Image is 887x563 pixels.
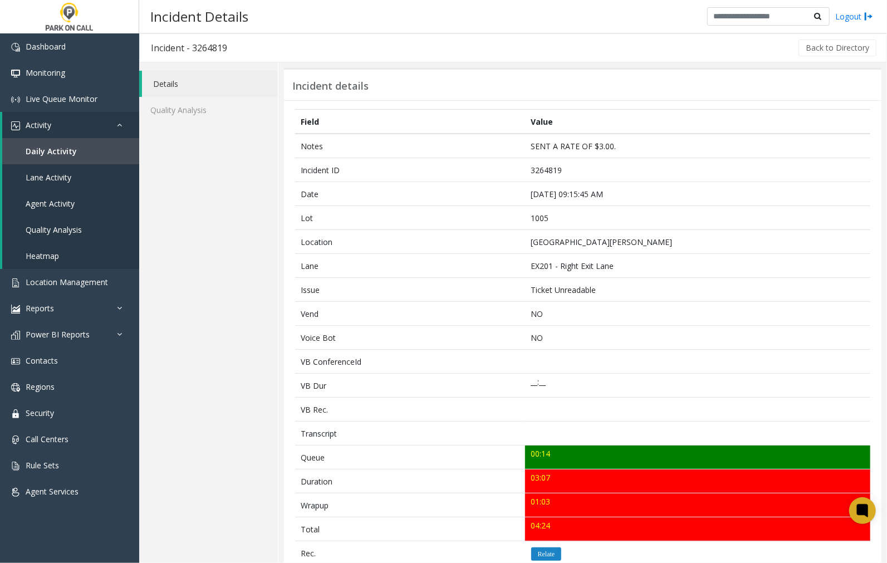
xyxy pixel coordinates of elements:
[295,278,525,302] td: Issue
[295,182,525,206] td: Date
[295,398,525,422] td: VB Rec.
[295,493,525,517] td: Wrapup
[11,357,20,366] img: 'icon'
[525,158,870,182] td: 3264819
[525,445,870,469] td: 00:14
[295,110,525,134] th: Field
[525,206,870,230] td: 1005
[2,164,139,190] a: Lane Activity
[864,11,873,22] img: logout
[11,278,20,287] img: 'icon'
[295,134,525,158] td: Notes
[26,120,51,130] span: Activity
[139,97,278,123] a: Quality Analysis
[11,435,20,444] img: 'icon'
[538,551,555,557] i: Relate
[11,409,20,418] img: 'icon'
[2,243,139,269] a: Heatmap
[26,146,77,156] span: Daily Activity
[798,40,876,56] button: Back to Directory
[2,138,139,164] a: Daily Activity
[11,383,20,392] img: 'icon'
[525,469,870,493] td: 03:07
[26,277,108,287] span: Location Management
[295,206,525,230] td: Lot
[26,434,68,444] span: Call Centers
[26,251,59,261] span: Heatmap
[531,308,865,320] p: NO
[11,121,20,130] img: 'icon'
[525,493,870,517] td: 01:03
[11,488,20,497] img: 'icon'
[11,462,20,471] img: 'icon'
[295,374,525,398] td: VB Dur
[11,95,20,104] img: 'icon'
[140,35,238,61] h3: Incident - 3264819
[295,350,525,374] td: VB ConferenceId
[26,355,58,366] span: Contacts
[142,71,278,97] a: Details
[145,3,254,30] h3: Incident Details
[26,381,55,392] span: Regions
[525,278,870,302] td: Ticket Unreadable
[11,69,20,78] img: 'icon'
[295,230,525,254] td: Location
[26,172,71,183] span: Lane Activity
[295,445,525,469] td: Queue
[26,329,90,340] span: Power BI Reports
[531,332,865,344] p: NO
[525,374,870,398] td: __:__
[295,302,525,326] td: Vend
[26,486,79,497] span: Agent Services
[525,254,870,278] td: EX201 - Right Exit Lane
[26,67,65,78] span: Monitoring
[295,422,525,445] td: Transcript
[2,190,139,217] a: Agent Activity
[525,110,870,134] th: Value
[525,134,870,158] td: SENT A RATE OF $3.00.
[26,460,59,471] span: Rule Sets
[295,326,525,350] td: Voice Bot
[295,469,525,493] td: Duration
[525,230,870,254] td: [GEOGRAPHIC_DATA][PERSON_NAME]
[26,94,97,104] span: Live Queue Monitor
[295,517,525,541] td: Total
[26,198,75,209] span: Agent Activity
[292,80,369,92] h3: Incident details
[26,408,54,418] span: Security
[2,217,139,243] a: Quality Analysis
[531,547,562,561] button: Relate
[26,303,54,314] span: Reports
[26,41,66,52] span: Dashboard
[2,112,139,138] a: Activity
[835,11,873,22] a: Logout
[11,43,20,52] img: 'icon'
[295,158,525,182] td: Incident ID
[26,224,82,235] span: Quality Analysis
[295,254,525,278] td: Lane
[525,517,870,541] td: 04:24
[11,331,20,340] img: 'icon'
[525,182,870,206] td: [DATE] 09:15:45 AM
[11,305,20,314] img: 'icon'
